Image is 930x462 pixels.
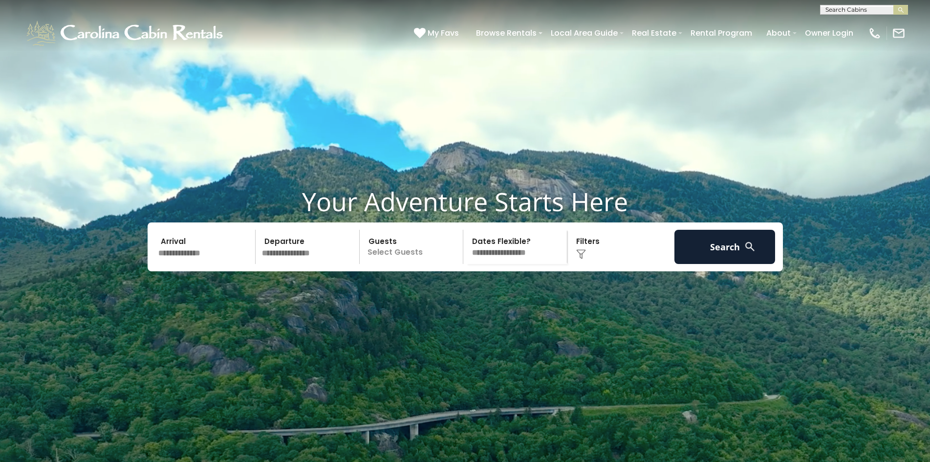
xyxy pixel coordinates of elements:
[24,19,227,48] img: White-1-1-2.png
[892,26,906,40] img: mail-regular-white.png
[674,230,776,264] button: Search
[363,230,463,264] p: Select Guests
[576,249,586,259] img: filter--v1.png
[7,186,923,217] h1: Your Adventure Starts Here
[868,26,882,40] img: phone-regular-white.png
[686,24,757,42] a: Rental Program
[800,24,858,42] a: Owner Login
[414,27,461,40] a: My Favs
[761,24,796,42] a: About
[428,27,459,39] span: My Favs
[546,24,623,42] a: Local Area Guide
[627,24,681,42] a: Real Estate
[744,241,756,253] img: search-regular-white.png
[471,24,541,42] a: Browse Rentals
